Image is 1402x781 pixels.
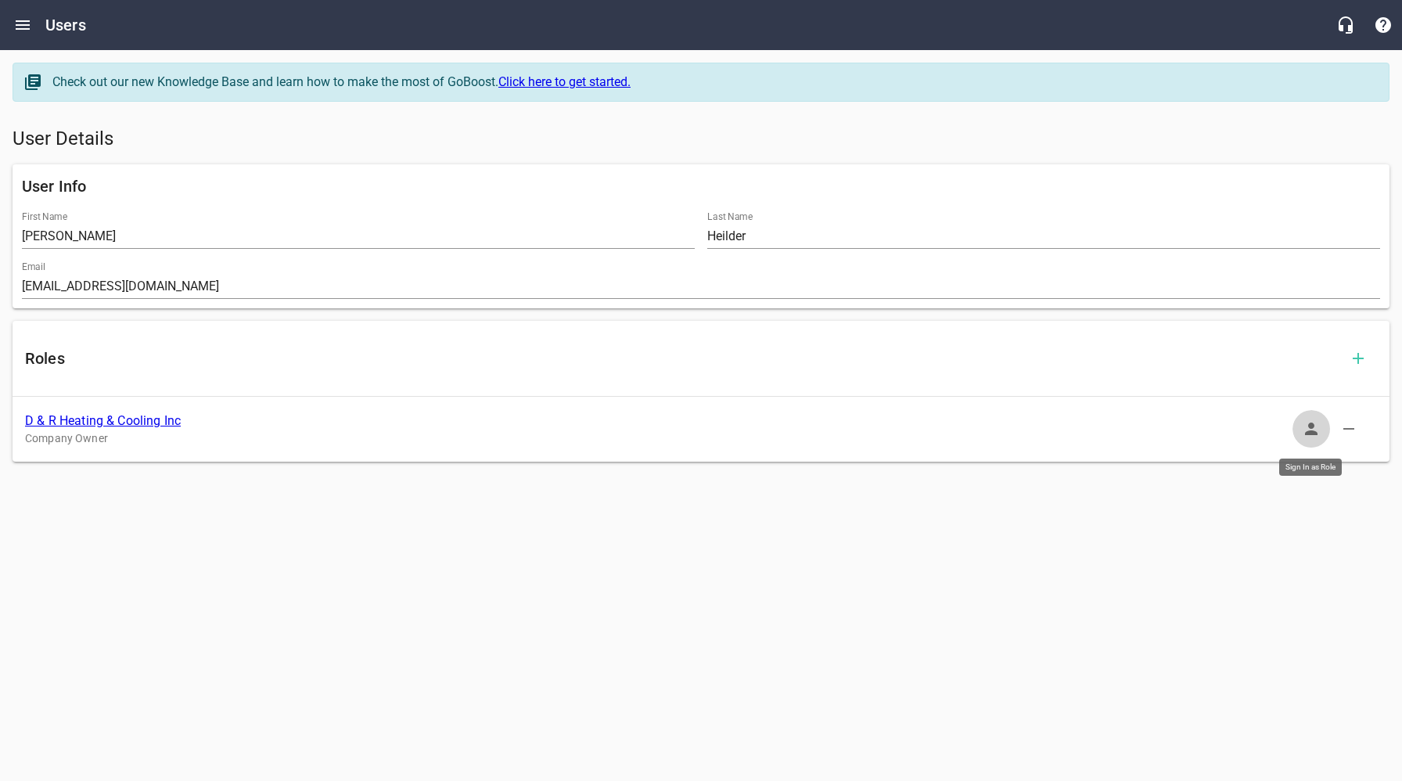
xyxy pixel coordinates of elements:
[1339,340,1377,377] button: Add Role
[1364,6,1402,44] button: Support Portal
[22,212,67,221] label: First Name
[4,6,41,44] button: Open drawer
[45,13,86,38] h6: Users
[707,212,753,221] label: Last Name
[52,73,1373,92] div: Check out our new Knowledge Base and learn how to make the most of GoBoost.
[25,346,1339,371] h6: Roles
[25,430,1352,447] p: Company Owner
[1327,6,1364,44] button: Live Chat
[498,74,631,89] a: Click here to get started.
[22,174,1380,199] h6: User Info
[13,127,1389,152] h5: User Details
[22,262,45,272] label: Email
[25,413,181,428] a: D & R Heating & Cooling Inc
